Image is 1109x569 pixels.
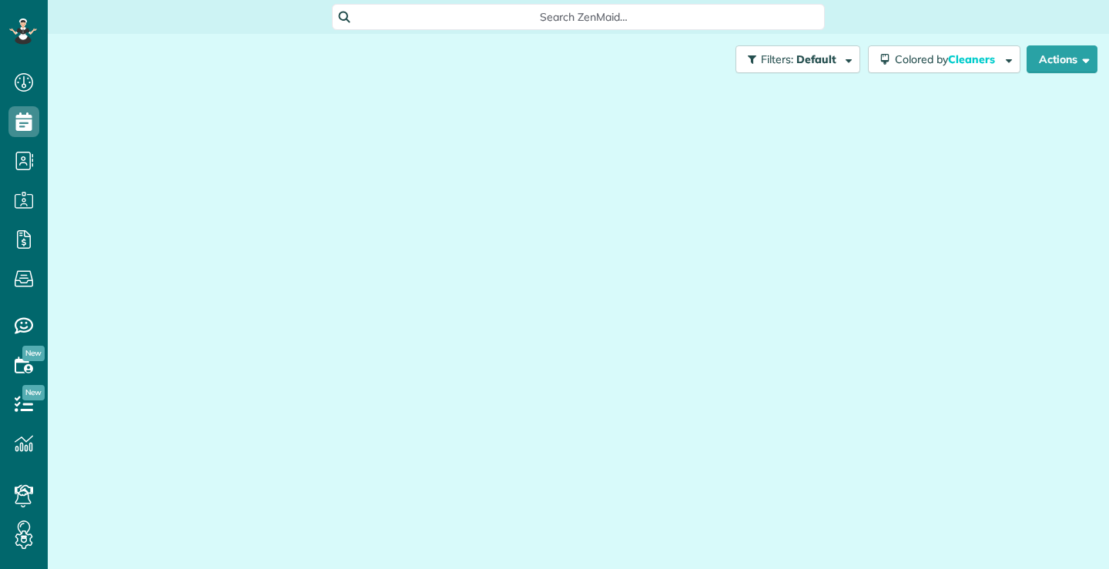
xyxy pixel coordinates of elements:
button: Actions [1027,45,1097,73]
span: Colored by [895,52,1000,66]
span: Filters: [761,52,793,66]
span: New [22,385,45,400]
button: Filters: Default [735,45,860,73]
span: Default [796,52,837,66]
span: New [22,346,45,361]
span: Cleaners [948,52,997,66]
button: Colored byCleaners [868,45,1020,73]
a: Filters: Default [728,45,860,73]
